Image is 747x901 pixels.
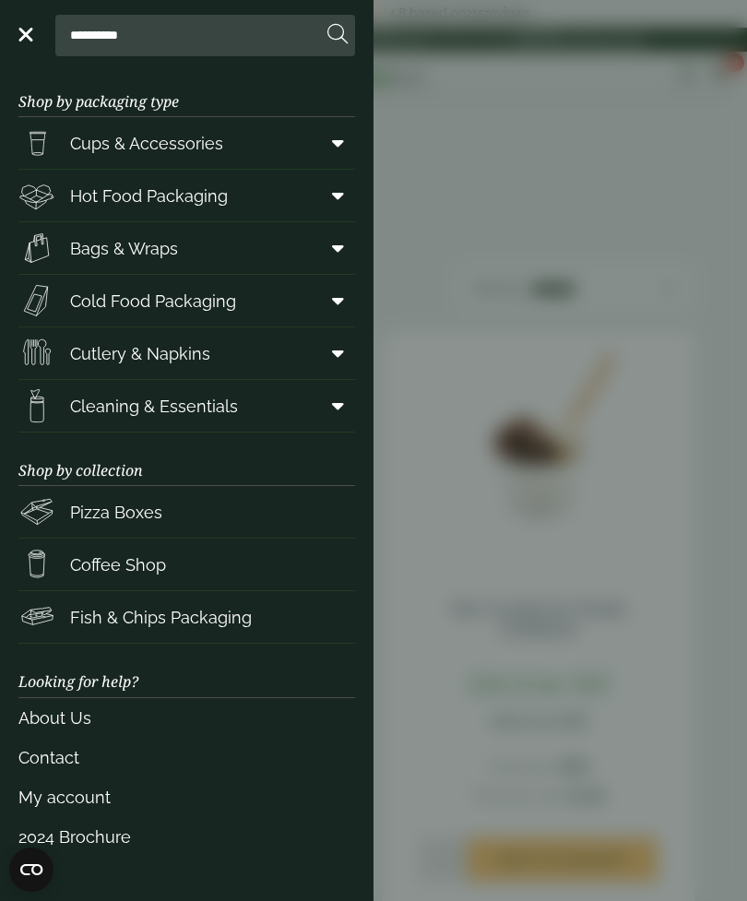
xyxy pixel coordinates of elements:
a: Cutlery & Napkins [18,327,355,379]
a: Fish & Chips Packaging [18,591,355,643]
a: Cups & Accessories [18,117,355,169]
a: Bags & Wraps [18,222,355,274]
span: Coffee Shop [70,552,166,577]
h3: Shop by packaging type [18,64,355,117]
img: Pizza_boxes.svg [18,493,55,530]
img: Cutlery.svg [18,335,55,372]
span: Hot Food Packaging [70,184,228,208]
a: My account [18,777,355,817]
a: About Us [18,698,355,738]
a: Contact [18,738,355,777]
a: Cleaning & Essentials [18,380,355,432]
a: Coffee Shop [18,539,355,590]
a: Cold Food Packaging [18,275,355,326]
a: Pizza Boxes [18,486,355,538]
img: Paper_carriers.svg [18,230,55,267]
img: PintNhalf_cup.svg [18,124,55,161]
span: Cups & Accessories [70,131,223,156]
button: Open CMP widget [9,848,53,892]
h3: Looking for help? [18,644,355,697]
a: Hot Food Packaging [18,170,355,221]
img: open-wipe.svg [18,387,55,424]
a: 2024 Brochure [18,817,355,857]
img: Sandwich_box.svg [18,282,55,319]
img: FishNchip_box.svg [18,599,55,635]
span: Cold Food Packaging [70,289,236,314]
h3: Shop by collection [18,433,355,486]
img: Deli_box.svg [18,177,55,214]
span: Bags & Wraps [70,236,178,261]
span: Cleaning & Essentials [70,394,238,419]
img: HotDrink_paperCup.svg [18,546,55,583]
span: Fish & Chips Packaging [70,605,252,630]
span: Pizza Boxes [70,500,162,525]
span: Cutlery & Napkins [70,341,210,366]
